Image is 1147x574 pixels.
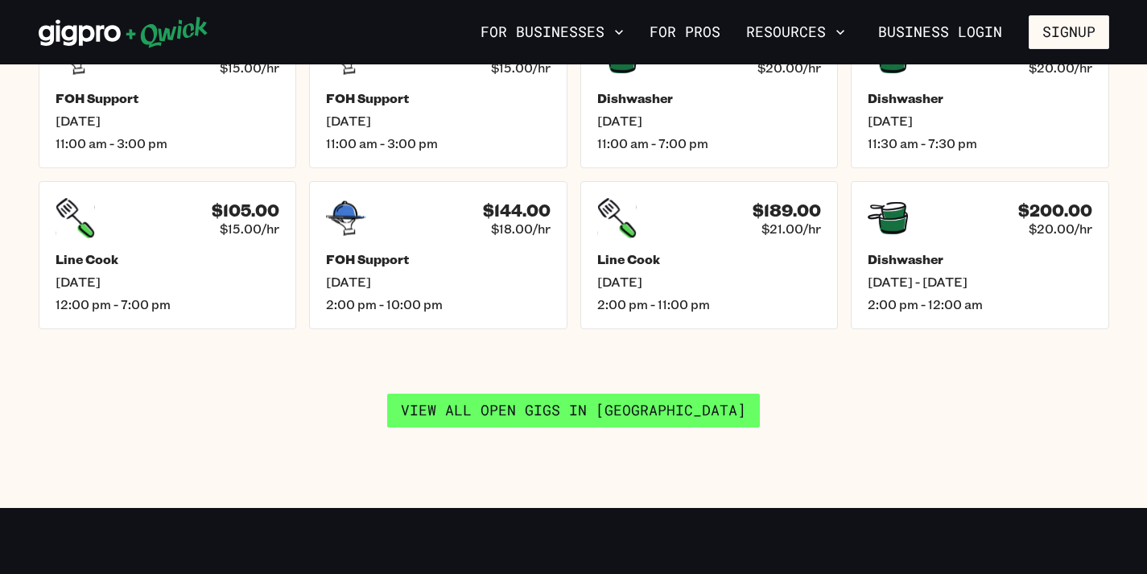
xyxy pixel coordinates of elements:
[326,90,551,106] h5: FOH Support
[753,200,821,221] h4: $189.00
[474,19,630,46] button: For Businesses
[1029,15,1109,49] button: Signup
[643,19,727,46] a: For Pros
[597,274,822,290] span: [DATE]
[868,296,1092,312] span: 2:00 pm - 12:00 am
[483,200,551,221] h4: $144.00
[1029,60,1092,76] span: $20.00/hr
[580,20,839,168] a: $160.00$20.00/hrDishwasher[DATE]11:00 am - 7:00 pm
[56,135,280,151] span: 11:00 am - 3:00 pm
[387,394,760,427] a: View all open gigs in [GEOGRAPHIC_DATA]
[868,90,1092,106] h5: Dishwasher
[868,274,1092,290] span: [DATE] - [DATE]
[597,135,822,151] span: 11:00 am - 7:00 pm
[39,20,297,168] a: $60.00$15.00/hrFOH Support[DATE]11:00 am - 3:00 pm
[1029,221,1092,237] span: $20.00/hr
[39,181,297,329] a: $105.00$15.00/hrLine Cook[DATE]12:00 pm - 7:00 pm
[491,221,551,237] span: $18.00/hr
[309,20,567,168] a: $60.00$15.00/hrFOH Support[DATE]11:00 am - 3:00 pm
[326,274,551,290] span: [DATE]
[212,200,279,221] h4: $105.00
[56,274,280,290] span: [DATE]
[220,60,279,76] span: $15.00/hr
[326,135,551,151] span: 11:00 am - 3:00 pm
[740,19,852,46] button: Resources
[56,90,280,106] h5: FOH Support
[851,181,1109,329] a: $200.00$20.00/hrDishwasher[DATE] - [DATE]2:00 pm - 12:00 am
[868,113,1092,129] span: [DATE]
[491,60,551,76] span: $15.00/hr
[761,221,821,237] span: $21.00/hr
[56,296,280,312] span: 12:00 pm - 7:00 pm
[309,181,567,329] a: $144.00$18.00/hrFOH Support[DATE]2:00 pm - 10:00 pm
[326,251,551,267] h5: FOH Support
[864,15,1016,49] a: Business Login
[326,113,551,129] span: [DATE]
[597,90,822,106] h5: Dishwasher
[597,296,822,312] span: 2:00 pm - 11:00 pm
[220,221,279,237] span: $15.00/hr
[757,60,821,76] span: $20.00/hr
[56,251,280,267] h5: Line Cook
[1018,200,1092,221] h4: $200.00
[851,20,1109,168] a: $160.00$20.00/hrDishwasher[DATE]11:30 am - 7:30 pm
[597,113,822,129] span: [DATE]
[56,113,280,129] span: [DATE]
[597,251,822,267] h5: Line Cook
[326,296,551,312] span: 2:00 pm - 10:00 pm
[580,181,839,329] a: $189.00$21.00/hrLine Cook[DATE]2:00 pm - 11:00 pm
[868,135,1092,151] span: 11:30 am - 7:30 pm
[868,251,1092,267] h5: Dishwasher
